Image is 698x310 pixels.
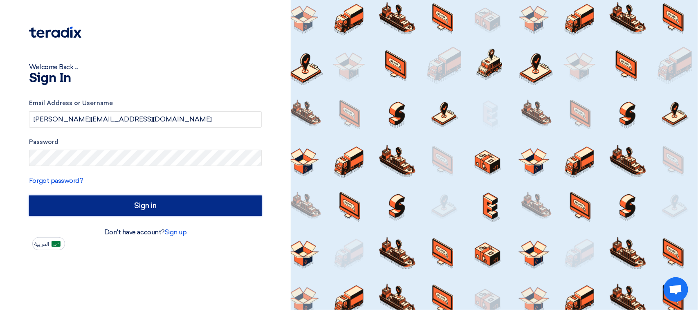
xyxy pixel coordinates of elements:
[34,241,49,247] span: العربية
[29,227,262,237] div: Don't have account?
[29,195,262,216] input: Sign in
[664,277,688,302] a: Open chat
[29,72,262,85] h1: Sign In
[29,111,262,128] input: Enter your business email or username
[29,62,262,72] div: Welcome Back ...
[32,237,65,250] button: العربية
[165,228,187,236] a: Sign up
[29,99,262,108] label: Email Address or Username
[29,177,83,184] a: Forgot password?
[52,241,61,247] img: ar-AR.png
[29,27,81,38] img: Teradix logo
[29,137,262,147] label: Password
